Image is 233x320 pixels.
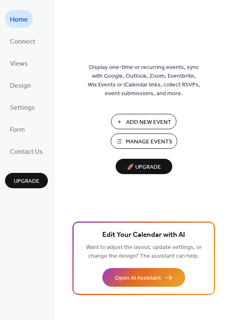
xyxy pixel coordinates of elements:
[5,76,36,94] a: Design
[5,10,33,28] a: Home
[116,159,172,174] button: 🚀 Upgrade
[121,162,167,173] span: 🚀 Upgrade
[5,142,48,160] a: Contact Us
[10,35,35,48] span: Connect
[5,54,33,72] a: Views
[126,138,172,146] span: Manage Events
[102,268,185,287] button: Open AI Assistant
[10,79,31,92] span: Design
[10,57,28,70] span: Views
[111,133,177,149] button: Manage Events
[5,32,40,50] a: Connect
[5,173,48,188] button: Upgrade
[14,177,40,186] span: Upgrade
[86,242,202,262] span: Want to adjust the layout, update settings, or change the design? The assistant can help.
[10,123,25,136] span: Form
[111,114,176,129] button: Add New Event
[5,120,30,138] a: Form
[10,101,35,114] span: Settings
[5,98,40,116] a: Settings
[10,13,28,26] span: Home
[102,229,185,241] span: Edit Your Calendar with AI
[115,274,161,283] span: Open AI Assistant
[10,145,43,158] span: Contact Us
[126,118,171,127] span: Add New Event
[88,63,200,98] span: Display one-time or recurring events, sync with Google, Outlook, Zoom, Eventbrite, Wix Events or ...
